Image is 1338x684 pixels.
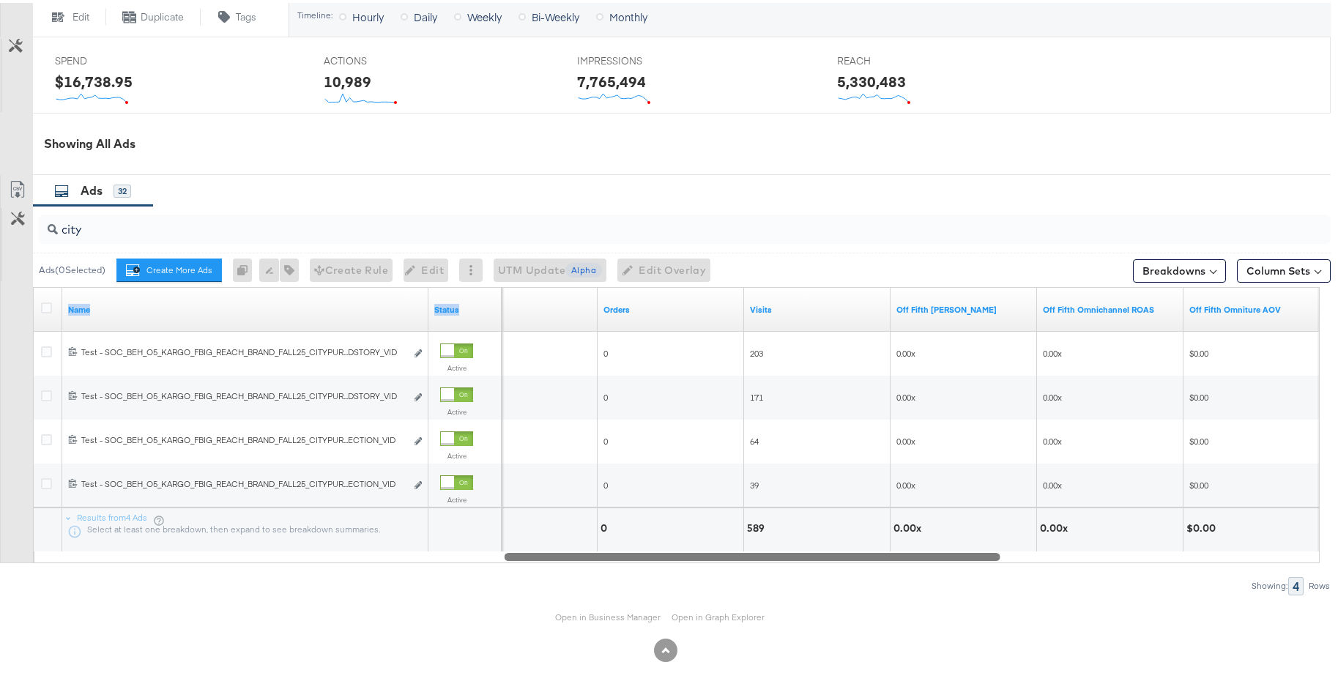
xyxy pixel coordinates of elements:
[896,301,1031,313] a: 9/20 Update
[837,68,906,89] div: 5,330,483
[750,477,759,488] span: 39
[236,7,256,21] span: Tags
[1189,345,1208,356] span: $0.00
[324,68,371,89] div: 10,989
[73,7,89,21] span: Edit
[457,301,592,313] a: Omniture Revenue
[1189,301,1324,313] a: 9/20 Update
[609,7,647,21] span: Monthly
[141,7,184,21] span: Duplicate
[414,7,437,21] span: Daily
[672,609,765,620] a: Open in Graph Explorer
[896,345,915,356] span: 0.00x
[1189,389,1208,400] span: $0.00
[55,51,165,65] span: SPEND
[297,7,333,18] div: Timeline:
[116,256,222,279] button: Create More Ads
[105,5,201,23] button: Duplicate
[577,51,687,65] span: IMPRESSIONS
[81,431,406,443] div: Test - SOC_BEH_O5_KARGO_FBIG_REACH_BRAND_FALL25_CITYPUR...ECTION_VID
[896,433,915,444] span: 0.00x
[81,343,406,355] div: Test - SOC_BEH_O5_KARGO_FBIG_REACH_BRAND_FALL25_CITYPUR...DSTORY_VID
[1189,477,1208,488] span: $0.00
[577,68,646,89] div: 7,765,494
[1133,256,1226,280] button: Breakdowns
[1288,574,1304,592] div: 4
[750,433,759,444] span: 64
[434,301,496,313] a: Shows the current state of your Ad.
[440,360,473,370] label: Active
[233,256,259,279] div: 0
[1251,578,1288,588] div: Showing:
[39,261,105,274] div: Ads ( 0 Selected)
[440,404,473,414] label: Active
[81,387,406,399] div: Test - SOC_BEH_O5_KARGO_FBIG_REACH_BRAND_FALL25_CITYPUR...DSTORY_VID
[1043,433,1062,444] span: 0.00x
[1043,477,1062,488] span: 0.00x
[603,433,608,444] span: 0
[68,301,423,313] a: Ad Name.
[44,133,1331,149] div: Showing All Ads
[467,7,502,21] span: Weekly
[324,51,434,65] span: ACTIONS
[603,477,608,488] span: 0
[1043,301,1178,313] a: 9/20 Update
[81,475,406,487] div: Test - SOC_BEH_O5_KARGO_FBIG_REACH_BRAND_FALL25_CITYPUR...ECTION_VID
[893,518,926,532] div: 0.00x
[440,448,473,458] label: Active
[55,68,133,89] div: $16,738.95
[750,345,763,356] span: 203
[1043,345,1062,356] span: 0.00x
[603,389,608,400] span: 0
[81,180,103,195] span: Ads
[1043,389,1062,400] span: 0.00x
[1237,256,1331,280] button: Column Sets
[114,182,131,195] div: 32
[837,51,947,65] span: REACH
[555,609,661,620] a: Open in Business Manager
[896,389,915,400] span: 0.00x
[603,301,738,313] a: Omniture Orders
[352,7,384,21] span: Hourly
[532,7,579,21] span: Bi-Weekly
[58,207,1213,235] input: Search Ad Name, ID or Objective
[750,389,763,400] span: 171
[440,492,473,502] label: Active
[1308,578,1331,588] div: Rows
[747,518,769,532] div: 589
[601,518,612,532] div: 0
[896,477,915,488] span: 0.00x
[32,5,105,23] button: Edit
[1040,518,1072,532] div: 0.00x
[603,345,608,356] span: 0
[1189,433,1208,444] span: $0.00
[201,5,274,23] button: Tags
[750,301,885,313] a: Omniture Visits
[1186,518,1220,532] div: $0.00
